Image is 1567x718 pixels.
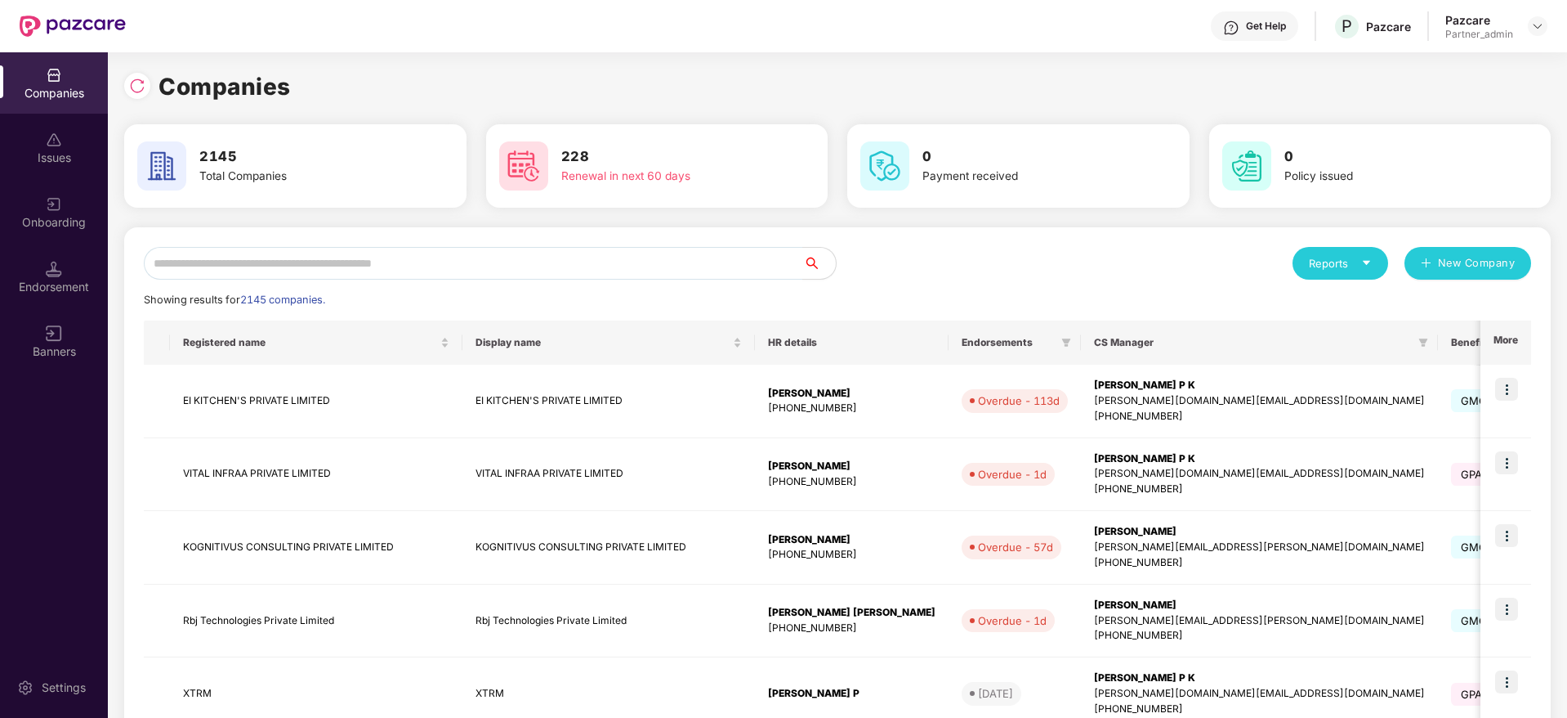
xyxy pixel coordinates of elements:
div: [PERSON_NAME] P K [1094,451,1425,467]
span: P [1342,16,1352,36]
img: svg+xml;base64,PHN2ZyB4bWxucz0iaHR0cDovL3d3dy53My5vcmcvMjAwMC9zdmciIHdpZHRoPSI2MCIgaGVpZ2h0PSI2MC... [860,141,909,191]
h3: 228 [561,146,767,168]
th: Display name [462,321,755,365]
div: Overdue - 1d [978,613,1047,629]
div: Overdue - 113d [978,393,1060,409]
div: [PHONE_NUMBER] [1094,628,1425,644]
span: Showing results for [144,294,325,306]
span: GPA [1451,463,1493,486]
div: Overdue - 57d [978,539,1053,555]
div: Pazcare [1366,19,1411,34]
div: [PERSON_NAME] [768,459,935,474]
img: svg+xml;base64,PHN2ZyB3aWR0aD0iMTYiIGhlaWdodD0iMTYiIHZpZXdCb3g9IjAgMCAxNiAxNiIgZmlsbD0ibm9uZSIgeG... [46,325,62,342]
div: [PHONE_NUMBER] [768,547,935,563]
span: GPA [1451,683,1493,706]
th: HR details [755,321,949,365]
div: [PERSON_NAME][EMAIL_ADDRESS][PERSON_NAME][DOMAIN_NAME] [1094,540,1425,555]
img: svg+xml;base64,PHN2ZyBpZD0iUmVsb2FkLTMyeDMyIiB4bWxucz0iaHR0cDovL3d3dy53My5vcmcvMjAwMC9zdmciIHdpZH... [129,78,145,94]
div: Reports [1309,255,1372,271]
div: Renewal in next 60 days [561,168,767,186]
div: Overdue - 1d [978,466,1047,482]
div: Pazcare [1445,12,1513,28]
img: svg+xml;base64,PHN2ZyBpZD0iSXNzdWVzX2Rpc2FibGVkIiB4bWxucz0iaHR0cDovL3d3dy53My5vcmcvMjAwMC9zdmciIH... [46,132,62,148]
span: Display name [475,336,730,349]
span: GMC [1451,536,1498,559]
div: Settings [37,680,91,696]
span: 2145 companies. [240,294,325,306]
span: GMC [1451,389,1498,412]
div: Total Companies [199,168,405,186]
td: VITAL INFRAA PRIVATE LIMITED [170,438,462,512]
div: [PERSON_NAME][DOMAIN_NAME][EMAIL_ADDRESS][DOMAIN_NAME] [1094,466,1425,482]
img: icon [1495,378,1518,401]
span: Endorsements [962,336,1055,349]
div: [PERSON_NAME] P K [1094,671,1425,686]
img: svg+xml;base64,PHN2ZyBpZD0iSGVscC0zMngzMiIgeG1sbnM9Imh0dHA6Ly93d3cudzMub3JnLzIwMDAvc3ZnIiB3aWR0aD... [1223,20,1239,36]
div: [DATE] [978,685,1013,702]
div: [PHONE_NUMBER] [1094,702,1425,717]
td: KOGNITIVUS CONSULTING PRIVATE LIMITED [170,511,462,585]
div: Get Help [1246,20,1286,33]
img: svg+xml;base64,PHN2ZyBpZD0iQ29tcGFuaWVzIiB4bWxucz0iaHR0cDovL3d3dy53My5vcmcvMjAwMC9zdmciIHdpZHRoPS... [46,67,62,83]
div: [PERSON_NAME] [1094,524,1425,540]
div: [PERSON_NAME] [1094,598,1425,613]
span: search [802,257,836,270]
th: More [1480,321,1531,365]
div: [PERSON_NAME] [768,532,935,548]
div: [PERSON_NAME] [768,386,935,402]
td: Rbj Technologies Private Limited [462,585,755,658]
img: svg+xml;base64,PHN2ZyB3aWR0aD0iMjAiIGhlaWdodD0iMjAiIHZpZXdCb3g9IjAgMCAyMCAyMCIgZmlsbD0ibm9uZSIgeG... [46,196,62,213]
img: svg+xml;base64,PHN2ZyB4bWxucz0iaHR0cDovL3d3dy53My5vcmcvMjAwMC9zdmciIHdpZHRoPSI2MCIgaGVpZ2h0PSI2MC... [499,141,548,191]
img: icon [1495,451,1518,474]
h3: 0 [1284,146,1490,168]
img: svg+xml;base64,PHN2ZyB3aWR0aD0iMTQuNSIgaGVpZ2h0PSIxNC41IiB2aWV3Qm94PSIwIDAgMTYgMTYiIGZpbGw9Im5vbm... [46,261,62,277]
th: Registered name [170,321,462,365]
div: [PHONE_NUMBER] [1094,409,1425,424]
span: filter [1415,333,1431,352]
img: icon [1495,524,1518,547]
div: Payment received [922,168,1128,186]
td: EI KITCHEN'S PRIVATE LIMITED [170,365,462,438]
img: svg+xml;base64,PHN2ZyBpZD0iU2V0dGluZy0yMHgyMCIgeG1sbnM9Imh0dHA6Ly93d3cudzMub3JnLzIwMDAvc3ZnIiB3aW... [17,680,33,696]
span: CS Manager [1094,336,1412,349]
span: plus [1421,258,1431,271]
div: [PHONE_NUMBER] [768,401,935,416]
span: GMC [1451,609,1498,632]
div: Policy issued [1284,168,1490,186]
div: [PERSON_NAME][DOMAIN_NAME][EMAIL_ADDRESS][DOMAIN_NAME] [1094,686,1425,702]
td: VITAL INFRAA PRIVATE LIMITED [462,438,755,512]
div: [PERSON_NAME][EMAIL_ADDRESS][PERSON_NAME][DOMAIN_NAME] [1094,613,1425,629]
img: svg+xml;base64,PHN2ZyBpZD0iRHJvcGRvd24tMzJ4MzIiIHhtbG5zPSJodHRwOi8vd3d3LnczLm9yZy8yMDAwL3N2ZyIgd2... [1531,20,1544,33]
td: KOGNITIVUS CONSULTING PRIVATE LIMITED [462,511,755,585]
div: [PERSON_NAME] P [768,686,935,702]
div: [PHONE_NUMBER] [1094,482,1425,497]
div: [PERSON_NAME] [PERSON_NAME] [768,605,935,621]
td: Rbj Technologies Private Limited [170,585,462,658]
span: caret-down [1361,258,1372,268]
button: search [802,247,837,280]
td: EI KITCHEN'S PRIVATE LIMITED [462,365,755,438]
div: [PERSON_NAME] P K [1094,378,1425,393]
span: filter [1418,338,1428,348]
div: [PHONE_NUMBER] [768,621,935,636]
div: [PHONE_NUMBER] [1094,555,1425,571]
h1: Companies [158,69,291,105]
img: svg+xml;base64,PHN2ZyB4bWxucz0iaHR0cDovL3d3dy53My5vcmcvMjAwMC9zdmciIHdpZHRoPSI2MCIgaGVpZ2h0PSI2MC... [1222,141,1271,191]
h3: 2145 [199,146,405,168]
h3: 0 [922,146,1128,168]
div: Partner_admin [1445,28,1513,41]
span: filter [1058,333,1074,352]
div: [PHONE_NUMBER] [768,474,935,490]
div: [PERSON_NAME][DOMAIN_NAME][EMAIL_ADDRESS][DOMAIN_NAME] [1094,393,1425,409]
button: plusNew Company [1404,247,1531,280]
span: filter [1061,338,1071,348]
img: svg+xml;base64,PHN2ZyB4bWxucz0iaHR0cDovL3d3dy53My5vcmcvMjAwMC9zdmciIHdpZHRoPSI2MCIgaGVpZ2h0PSI2MC... [137,141,186,191]
img: icon [1495,671,1518,693]
img: icon [1495,598,1518,621]
span: New Company [1438,255,1516,271]
span: Registered name [183,336,437,349]
img: New Pazcare Logo [20,16,126,37]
